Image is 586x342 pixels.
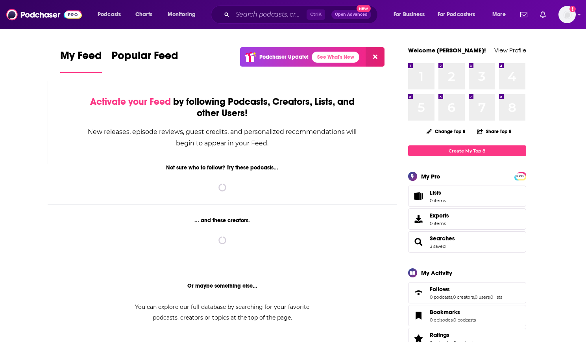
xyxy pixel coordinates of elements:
[430,294,452,300] a: 0 podcasts
[411,214,427,225] span: Exports
[453,294,474,300] a: 0 creators
[168,9,196,20] span: Monitoring
[111,49,178,73] a: Popular Feed
[490,294,490,300] span: ,
[492,9,506,20] span: More
[48,164,397,171] div: Not sure who to follow? Try these podcasts...
[430,317,453,323] a: 0 episodes
[60,49,102,73] a: My Feed
[558,6,576,23] span: Logged in as LaurenKenyon
[453,317,476,323] a: 0 podcasts
[408,186,526,207] a: Lists
[394,9,425,20] span: For Business
[331,10,371,19] button: Open AdvancedNew
[430,309,476,316] a: Bookmarks
[430,331,476,338] a: Ratings
[558,6,576,23] img: User Profile
[430,309,460,316] span: Bookmarks
[430,235,455,242] a: Searches
[411,310,427,321] a: Bookmarks
[433,8,487,21] button: open menu
[558,6,576,23] button: Show profile menu
[430,243,446,249] a: 3 saved
[475,294,490,300] a: 0 users
[516,173,525,179] a: PRO
[438,9,475,20] span: For Podcasters
[111,49,178,67] span: Popular Feed
[408,305,526,326] span: Bookmarks
[411,236,427,247] a: Searches
[569,6,576,12] svg: Add a profile image
[430,212,449,219] span: Exports
[130,8,157,21] a: Charts
[430,331,449,338] span: Ratings
[430,189,441,196] span: Lists
[494,46,526,54] a: View Profile
[259,54,309,60] p: Podchaser Update!
[408,282,526,303] span: Follows
[430,198,446,203] span: 0 items
[408,46,486,54] a: Welcome [PERSON_NAME]!
[233,8,307,21] input: Search podcasts, credits, & more...
[126,302,319,323] div: You can explore our full database by searching for your favorite podcasts, creators or topics at ...
[453,317,453,323] span: ,
[87,126,358,149] div: New releases, episode reviews, guest credits, and personalized recommendations will begin to appe...
[218,6,385,24] div: Search podcasts, credits, & more...
[487,8,516,21] button: open menu
[408,208,526,230] a: Exports
[430,189,446,196] span: Lists
[90,96,171,108] span: Activate your Feed
[92,8,131,21] button: open menu
[98,9,121,20] span: Podcasts
[357,5,371,12] span: New
[335,13,368,17] span: Open Advanced
[87,96,358,119] div: by following Podcasts, Creators, Lists, and other Users!
[477,124,512,139] button: Share Top 8
[430,286,502,293] a: Follows
[307,9,325,20] span: Ctrl K
[162,8,206,21] button: open menu
[490,294,502,300] a: 0 lists
[430,221,449,226] span: 0 items
[411,191,427,202] span: Lists
[312,52,359,63] a: See What's New
[430,286,450,293] span: Follows
[48,217,397,224] div: ... and these creators.
[421,269,452,277] div: My Activity
[60,49,102,67] span: My Feed
[388,8,434,21] button: open menu
[408,231,526,253] span: Searches
[452,294,453,300] span: ,
[421,173,440,180] div: My Pro
[408,145,526,156] a: Create My Top 8
[517,8,531,21] a: Show notifications dropdown
[537,8,549,21] a: Show notifications dropdown
[48,283,397,289] div: Or maybe something else...
[411,287,427,298] a: Follows
[135,9,152,20] span: Charts
[6,7,82,22] img: Podchaser - Follow, Share and Rate Podcasts
[422,126,471,136] button: Change Top 8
